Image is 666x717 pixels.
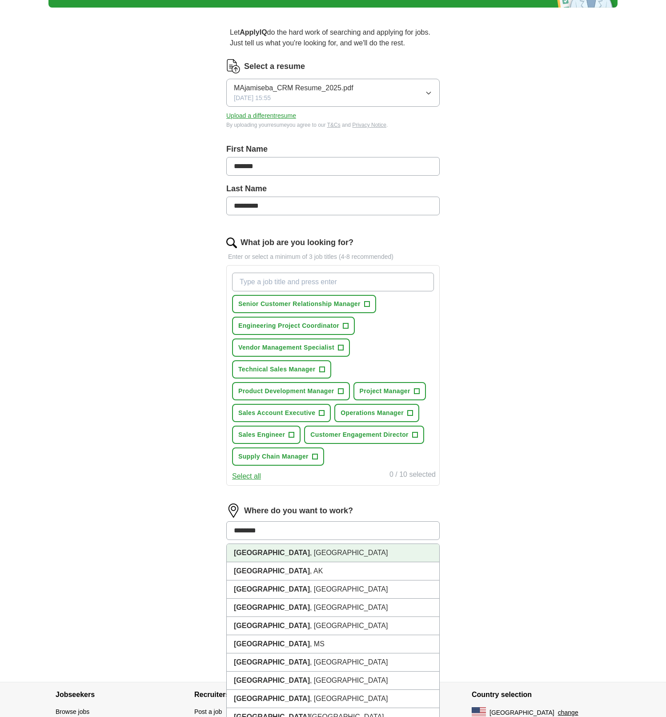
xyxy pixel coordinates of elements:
button: Upload a differentresume [226,111,296,121]
li: , [GEOGRAPHIC_DATA] [227,580,439,599]
img: search.png [226,238,237,248]
span: Sales Account Executive [238,408,315,418]
strong: [GEOGRAPHIC_DATA] [234,604,310,611]
a: Post a job [194,708,222,715]
div: By uploading your resume you agree to our and . [226,121,440,129]
label: Select a resume [244,60,305,73]
button: Customer Engagement Director [304,426,424,444]
input: Type a job title and press enter [232,273,434,291]
button: Project Manager [353,382,426,400]
strong: [GEOGRAPHIC_DATA] [234,549,310,556]
li: , [GEOGRAPHIC_DATA] [227,617,439,635]
li: , [GEOGRAPHIC_DATA] [227,653,439,672]
span: Operations Manager [341,408,404,418]
span: Product Development Manager [238,387,334,396]
li: , [GEOGRAPHIC_DATA] [227,599,439,617]
button: Senior Customer Relationship Manager [232,295,376,313]
img: location.png [226,504,241,518]
li: , MS [227,635,439,653]
button: Technical Sales Manager [232,360,331,379]
img: CV Icon [226,59,241,73]
strong: [GEOGRAPHIC_DATA] [234,567,310,575]
button: Engineering Project Coordinator [232,317,355,335]
span: Customer Engagement Director [310,430,409,439]
span: Technical Sales Manager [238,365,316,374]
span: Project Manager [360,387,410,396]
strong: [GEOGRAPHIC_DATA] [234,640,310,648]
div: 0 / 10 selected [389,469,436,482]
label: What job are you looking for? [241,237,353,249]
button: Vendor Management Specialist [232,338,350,357]
label: Last Name [226,183,440,195]
strong: [GEOGRAPHIC_DATA] [234,677,310,684]
button: Operations Manager [334,404,419,422]
p: Enter or select a minimum of 3 job titles (4-8 recommended) [226,252,440,262]
strong: [GEOGRAPHIC_DATA] [234,585,310,593]
span: Supply Chain Manager [238,452,309,461]
strong: [GEOGRAPHIC_DATA] [234,622,310,629]
h4: Country selection [472,682,610,707]
p: Let do the hard work of searching and applying for jobs. Just tell us what you're looking for, an... [226,24,440,52]
a: Privacy Notice [352,122,386,128]
span: Engineering Project Coordinator [238,321,339,330]
li: , [GEOGRAPHIC_DATA] [227,544,439,562]
span: Senior Customer Relationship Manager [238,299,361,309]
span: Vendor Management Specialist [238,343,334,352]
label: Where do you want to work? [244,505,353,517]
li: , AK [227,562,439,580]
button: Supply Chain Manager [232,447,324,466]
a: T&Cs [327,122,341,128]
strong: [GEOGRAPHIC_DATA] [234,695,310,702]
button: Select all [232,471,261,482]
li: , [GEOGRAPHIC_DATA] [227,672,439,690]
button: Sales Account Executive [232,404,331,422]
span: MAjamiseba_CRM Resume_2025.pdf [234,83,353,93]
li: , [GEOGRAPHIC_DATA] [227,690,439,708]
span: [DATE] 15:55 [234,93,271,103]
label: First Name [226,143,440,155]
span: Sales Engineer [238,430,285,439]
button: Sales Engineer [232,426,301,444]
button: Product Development Manager [232,382,350,400]
strong: ApplyIQ [240,28,267,36]
strong: [GEOGRAPHIC_DATA] [234,658,310,666]
a: Browse jobs [56,708,89,715]
button: MAjamiseba_CRM Resume_2025.pdf[DATE] 15:55 [226,79,440,107]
